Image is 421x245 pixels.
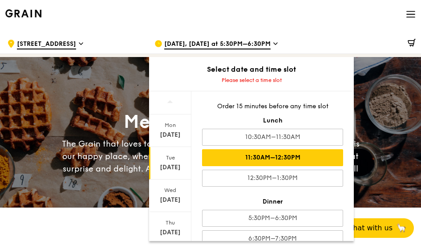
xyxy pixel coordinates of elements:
[164,40,271,49] span: [DATE], [DATE] at 5:30PM–6:30PM
[202,170,343,187] div: 12:30PM–1:30PM
[61,138,360,188] div: The Grain that loves to play. With ingredients. Flavours. Food. The kitchen is our happy place, w...
[150,228,190,237] div: [DATE]
[150,154,190,161] div: Tue
[61,110,360,134] div: Meet the new Grain
[396,223,407,233] span: 🦙
[149,64,354,75] div: Select date and time slot
[348,223,393,233] span: Chat with us
[202,197,343,206] div: Dinner
[202,129,343,146] div: 10:30AM–11:30AM
[150,163,190,172] div: [DATE]
[202,102,343,111] div: Order 15 minutes before any time slot
[202,149,343,166] div: 11:30AM–12:30PM
[150,187,190,194] div: Wed
[150,122,190,129] div: Mon
[149,77,354,84] div: Please select a time slot
[202,116,343,125] div: Lunch
[150,131,190,139] div: [DATE]
[150,196,190,204] div: [DATE]
[341,218,414,238] button: Chat with us🦙
[202,210,343,227] div: 5:30PM–6:30PM
[17,40,76,49] span: [STREET_ADDRESS]
[5,9,41,17] img: Grain
[150,219,190,226] div: Thu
